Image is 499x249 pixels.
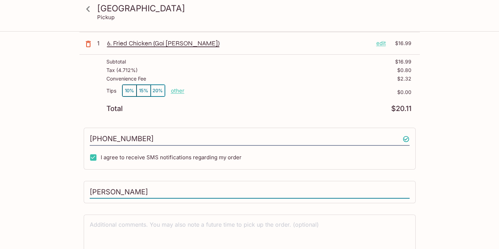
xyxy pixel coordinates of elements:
p: 1 [97,39,104,47]
p: Pickup [97,14,115,21]
p: Convenience Fee [106,76,146,82]
p: $16.99 [390,39,411,47]
p: Tax ( 4.712% ) [106,67,138,73]
h3: [GEOGRAPHIC_DATA] [97,3,414,14]
input: Enter phone number [90,132,410,146]
p: $0.80 [397,67,411,73]
p: $2.32 [397,76,411,82]
p: 6. Fried Chicken (Gai [PERSON_NAME]) [107,39,371,47]
button: 15% [137,85,151,96]
p: $16.99 [395,59,411,65]
p: $20.11 [391,105,411,112]
span: I agree to receive SMS notifications regarding my order [101,154,242,161]
p: edit [376,39,386,47]
p: Tips [106,88,116,94]
button: 10% [122,85,137,96]
button: other [171,87,184,94]
p: Subtotal [106,59,126,65]
input: Enter first and last name [90,186,410,199]
p: Total [106,105,123,112]
button: 20% [151,85,165,96]
p: $0.00 [184,89,411,95]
